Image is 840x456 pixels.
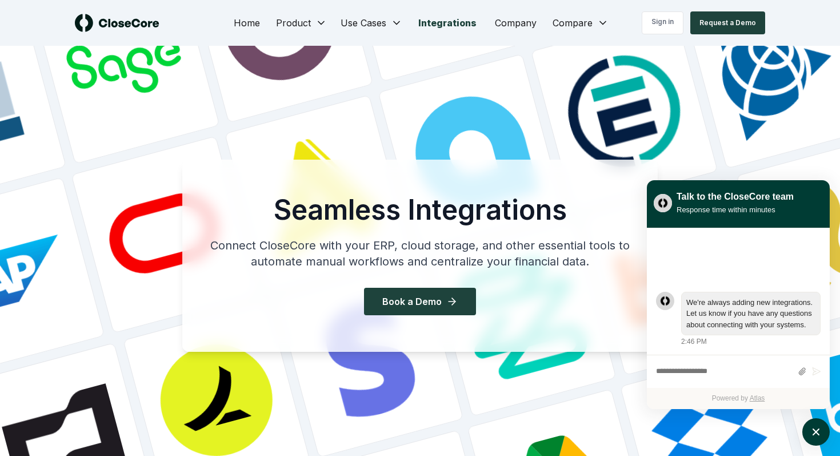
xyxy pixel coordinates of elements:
[750,394,765,402] a: Atlas
[276,16,311,30] span: Product
[486,11,546,34] a: Company
[654,194,672,212] img: yblje5SQxOoZuw2TcITt_icon.png
[225,11,269,34] a: Home
[647,388,830,409] div: Powered by
[642,11,683,34] a: Sign in
[798,367,806,376] button: Attach files by clicking or dropping files here
[269,11,334,34] button: Product
[201,196,639,224] h1: Seamless Integrations
[656,292,674,310] div: atlas-message-author-avatar
[690,11,765,34] button: Request a Demo
[334,11,409,34] button: Use Cases
[681,292,821,347] div: Friday, August 22, 2:46 PM
[656,292,821,347] div: atlas-message
[201,237,639,269] p: Connect CloseCore with your ERP, cloud storage, and other essential tools to automate manual work...
[677,204,794,216] div: Response time within minutes
[364,288,476,315] button: Book a Demo
[341,16,386,30] span: Use Cases
[553,16,593,30] span: Compare
[677,190,794,204] div: Talk to the CloseCore team
[409,11,486,34] a: Integrations
[686,297,815,331] div: atlas-message-text
[647,180,830,409] div: atlas-window
[75,14,159,32] img: logo
[546,11,615,34] button: Compare
[681,336,707,347] div: 2:46 PM
[802,418,830,446] button: atlas-launcher
[647,228,830,409] div: atlas-ticket
[656,361,821,382] div: atlas-composer
[681,292,821,336] div: atlas-message-bubble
